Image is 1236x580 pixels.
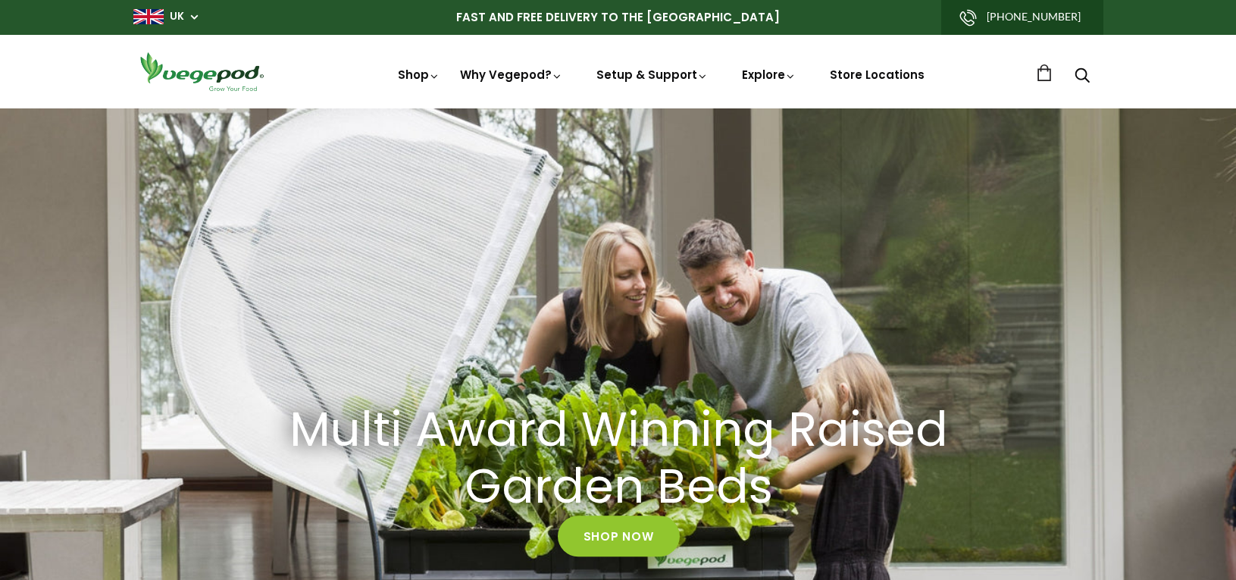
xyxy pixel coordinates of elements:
[133,9,164,24] img: gb_large.png
[170,9,184,24] a: UK
[398,67,440,83] a: Shop
[277,403,959,516] h2: Multi Award Winning Raised Garden Beds
[460,67,563,83] a: Why Vegepod?
[258,403,978,516] a: Multi Award Winning Raised Garden Beds
[830,67,925,83] a: Store Locations
[596,67,709,83] a: Setup & Support
[133,50,270,93] img: Vegepod
[558,516,680,556] a: Shop Now
[1075,69,1090,85] a: Search
[742,67,796,83] a: Explore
